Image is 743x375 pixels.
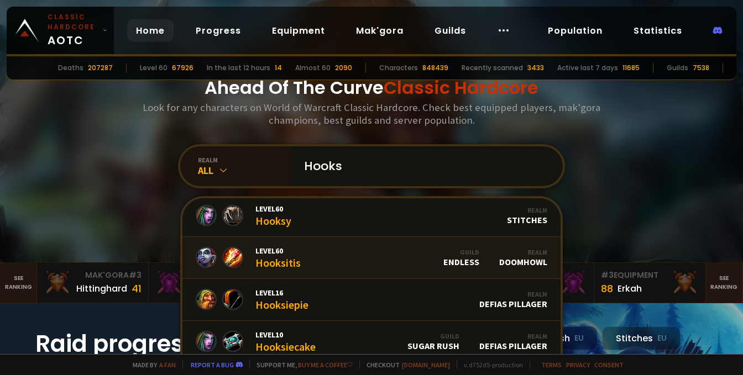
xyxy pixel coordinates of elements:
input: Search a character... [297,146,550,186]
div: 11685 [622,63,640,73]
span: Checkout [359,361,450,369]
div: Stitches [602,326,681,350]
span: Classic Hardcore [384,75,538,100]
div: Defias Pillager [479,290,547,309]
div: Sugar Rush [407,332,459,351]
div: Active last 7 days [557,63,618,73]
a: Progress [187,19,250,42]
span: # 3 [129,270,142,281]
div: All [198,164,291,177]
a: Privacy [566,361,590,369]
div: Erkah [618,282,642,295]
span: Level 16 [255,288,308,298]
a: Equipment [263,19,334,42]
a: Classic HardcoreAOTC [7,7,114,54]
span: # 3 [601,270,614,281]
a: a fan [159,361,176,369]
span: Made by [126,361,176,369]
div: Mak'Gora [155,270,253,281]
a: #3Equipment88Erkah [594,263,706,303]
div: realm [198,156,291,164]
div: Endless [443,248,479,267]
a: Report a bug [191,361,234,369]
span: Level 60 [255,246,301,256]
a: Level10HooksiecakeGuildSugar RushRealmDefias Pillager [182,321,561,363]
span: AOTC [48,12,98,49]
div: Guild [407,332,459,340]
small: EU [574,333,584,344]
small: Classic Hardcore [48,12,98,32]
div: 67926 [172,63,193,73]
div: 848439 [422,63,448,73]
div: Characters [379,63,418,73]
div: 41 [132,281,142,296]
div: 88 [601,281,613,296]
div: Realm [499,248,547,256]
div: 2090 [335,63,352,73]
a: Statistics [625,19,691,42]
a: [DOMAIN_NAME] [402,361,450,369]
small: EU [657,333,667,344]
a: Level16HooksiepieRealmDefias Pillager [182,279,561,321]
div: 14 [275,63,282,73]
div: Hooksy [255,204,291,228]
span: v. d752d5 - production [457,361,523,369]
h1: Ahead Of The Curve [205,75,538,101]
div: Defias Pillager [479,332,547,351]
h1: Raid progress [35,326,257,361]
div: Equipment [601,270,699,281]
a: Level60HooksitisGuildEndlessRealmDoomhowl [182,237,561,279]
div: Almost 60 [295,63,331,73]
a: Buy me a coffee [298,361,353,369]
div: Deaths [58,63,83,73]
a: Guilds [426,19,475,42]
div: 3433 [527,63,544,73]
div: Doomhowl [499,248,547,267]
div: 7538 [693,63,709,73]
div: Mak'Gora [44,270,142,281]
div: 207287 [88,63,113,73]
div: Guilds [667,63,688,73]
a: Consent [594,361,624,369]
a: Mak'Gora#3Hittinghard41 [37,263,149,303]
div: In the last 12 hours [207,63,270,73]
a: Level60HooksyRealmStitches [182,195,561,237]
div: Guild [443,248,479,256]
div: Realm [507,206,547,214]
a: Mak'gora [347,19,412,42]
div: Recently scanned [462,63,523,73]
div: Realm [479,290,547,298]
div: Hittinghard [76,282,127,295]
a: Terms [541,361,562,369]
span: Level 60 [255,204,291,214]
div: Hooksiecake [255,330,316,353]
div: Hooksitis [255,246,301,270]
a: Population [539,19,611,42]
div: Realm [479,332,547,340]
div: Hooksiepie [255,288,308,311]
a: Mak'Gora#2Rivench100 [149,263,260,303]
div: Stitches [507,206,547,225]
h3: Look for any characters on World of Warcraft Classic Hardcore. Check best equipped players, mak'g... [138,101,605,126]
div: Level 60 [140,63,168,73]
a: Seeranking [706,263,743,303]
a: Home [127,19,174,42]
span: Level 10 [255,330,316,340]
span: Support me, [249,361,353,369]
